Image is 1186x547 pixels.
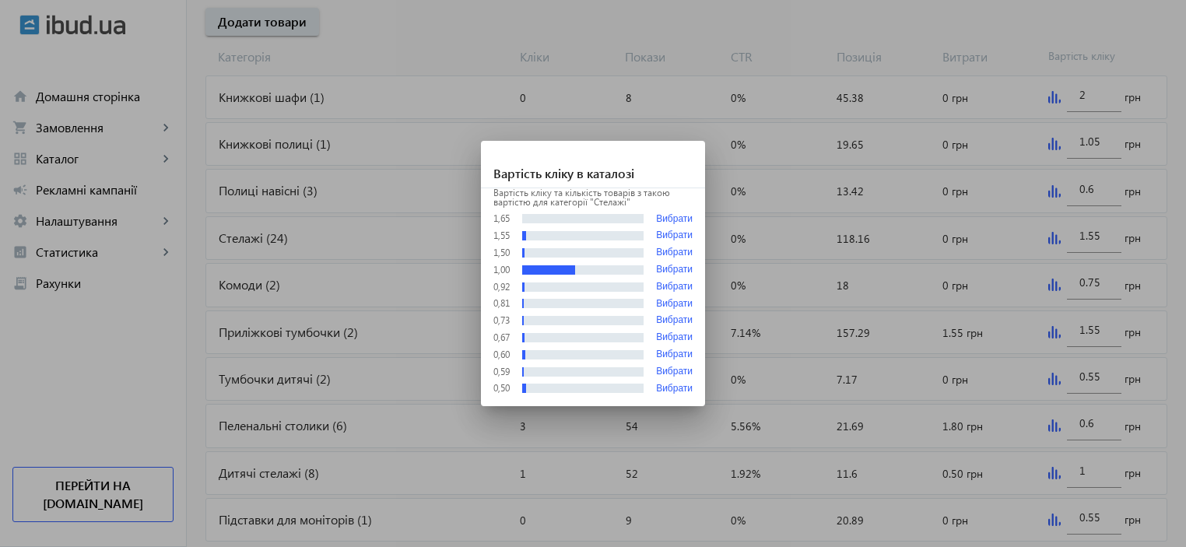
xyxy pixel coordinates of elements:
div: 1,55 [493,231,510,240]
button: Вибрати [656,349,693,360]
button: Вибрати [656,332,693,343]
button: Вибрати [656,366,693,377]
div: 0,60 [493,350,510,359]
button: Вибрати [656,299,693,310]
button: Вибрати [656,213,693,225]
div: 0,67 [493,333,510,342]
h1: Вартість кліку в каталозі [481,141,705,188]
div: 0,59 [493,367,510,377]
button: Вибрати [656,247,693,258]
div: 0,73 [493,316,510,325]
div: 1,00 [493,265,510,275]
p: Вартість кліку та кількість товарів з такою вартістю для категорії "Стелажі" [493,188,693,207]
button: Вибрати [656,265,693,275]
div: 0,92 [493,282,510,292]
div: 1,65 [493,214,510,223]
button: Вибрати [656,315,693,326]
button: Вибрати [656,384,693,394]
div: 0,81 [493,299,510,308]
button: Вибрати [656,282,693,293]
button: Вибрати [656,230,693,241]
div: 1,50 [493,248,510,258]
div: 0,50 [493,384,510,393]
